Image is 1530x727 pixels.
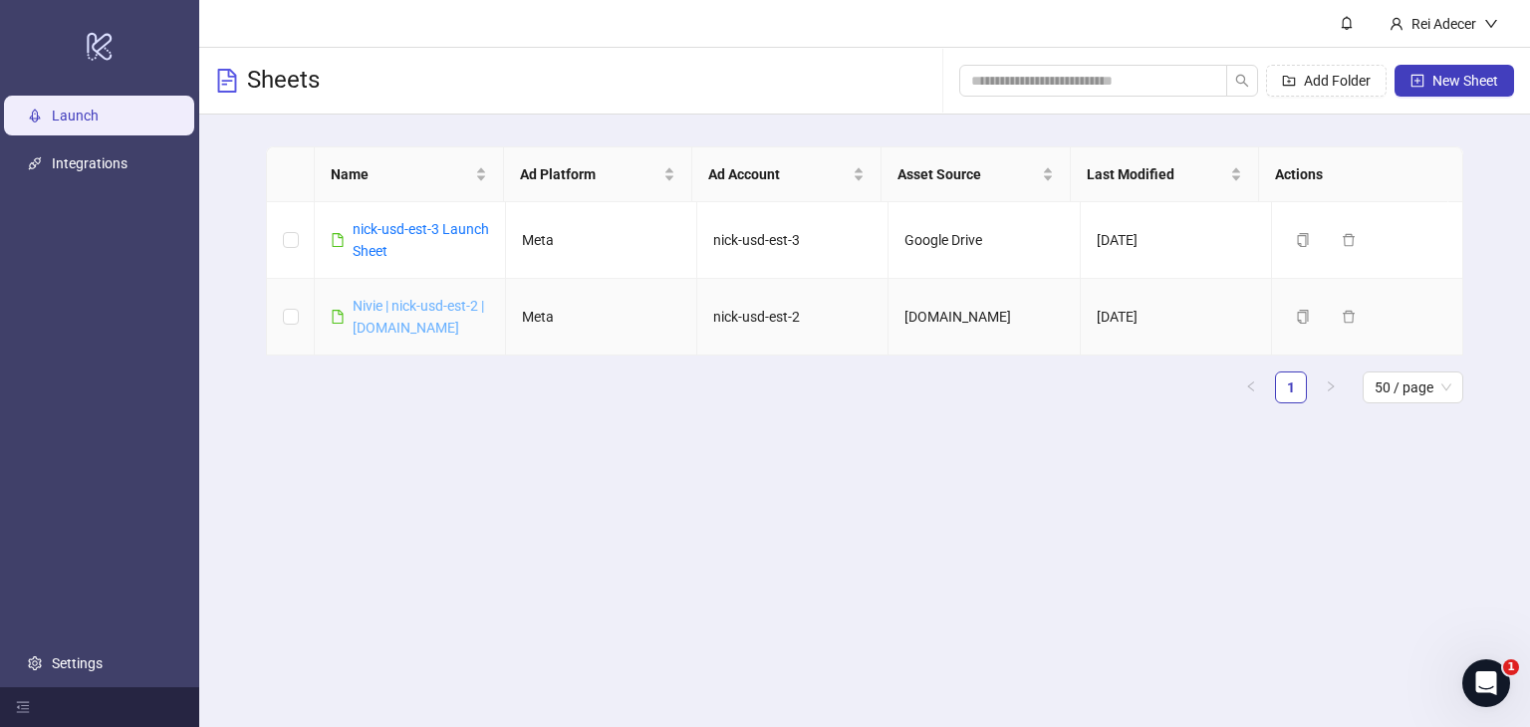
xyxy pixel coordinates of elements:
[1363,371,1463,403] div: Page Size
[1276,372,1306,402] a: 1
[1395,65,1514,97] button: New Sheet
[1503,659,1519,675] span: 1
[692,147,882,202] th: Ad Account
[1245,380,1257,392] span: left
[889,202,1080,279] td: Google Drive
[1259,147,1448,202] th: Actions
[52,108,99,123] a: Launch
[882,147,1071,202] th: Asset Source
[315,147,504,202] th: Name
[1235,74,1249,88] span: search
[1390,17,1403,31] span: user
[1304,73,1371,89] span: Add Folder
[897,163,1038,185] span: Asset Source
[331,310,345,324] span: file
[1432,73,1498,89] span: New Sheet
[1342,310,1356,324] span: delete
[215,69,239,93] span: file-text
[1235,371,1267,403] button: left
[708,163,849,185] span: Ad Account
[1315,371,1347,403] li: Next Page
[52,655,103,671] a: Settings
[1081,279,1272,356] td: [DATE]
[1340,16,1354,30] span: bell
[331,233,345,247] span: file
[506,279,697,356] td: Meta
[1296,233,1310,247] span: copy
[1325,380,1337,392] span: right
[889,279,1080,356] td: [DOMAIN_NAME]
[1315,371,1347,403] button: right
[520,163,660,185] span: Ad Platform
[1071,147,1260,202] th: Last Modified
[353,221,489,259] a: nick-usd-est-3 Launch Sheet
[353,298,484,336] a: Nivie | nick-usd-est-2 | [DOMAIN_NAME]
[1275,371,1307,403] li: 1
[1266,65,1387,97] button: Add Folder
[331,163,471,185] span: Name
[16,700,30,714] span: menu-fold
[1403,13,1484,35] div: Rei Adecer
[1410,74,1424,88] span: plus-square
[697,279,889,356] td: nick-usd-est-2
[697,202,889,279] td: nick-usd-est-3
[1081,202,1272,279] td: [DATE]
[1462,659,1510,707] iframe: Intercom live chat
[1484,17,1498,31] span: down
[1235,371,1267,403] li: Previous Page
[1296,310,1310,324] span: copy
[1087,163,1227,185] span: Last Modified
[1342,233,1356,247] span: delete
[247,65,320,97] h3: Sheets
[1375,372,1451,402] span: 50 / page
[506,202,697,279] td: Meta
[1282,74,1296,88] span: folder-add
[504,147,693,202] th: Ad Platform
[52,155,127,171] a: Integrations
